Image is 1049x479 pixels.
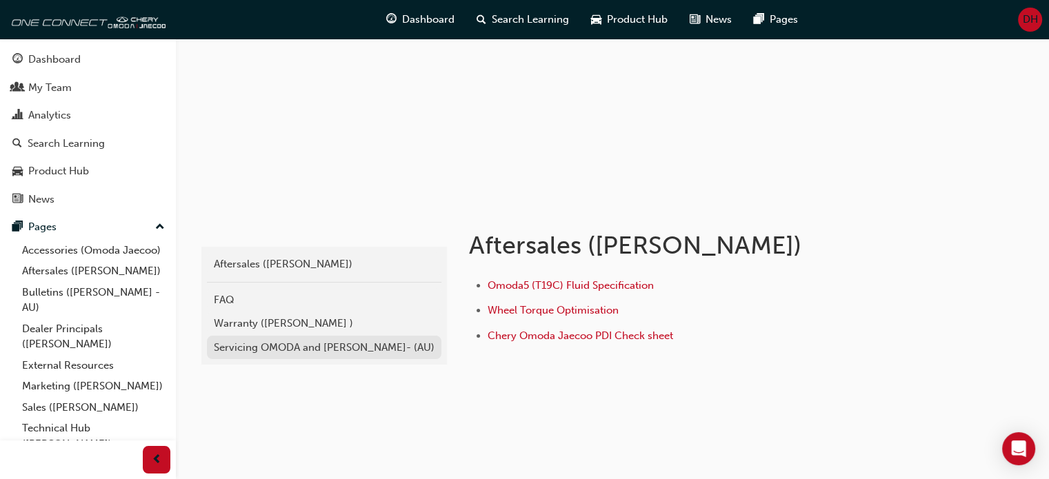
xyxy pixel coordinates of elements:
[17,261,170,282] a: Aftersales ([PERSON_NAME])
[6,47,170,72] a: Dashboard
[28,80,72,96] div: My Team
[488,279,654,292] a: Omoda5 (T19C) Fluid Specification
[28,163,89,179] div: Product Hub
[6,187,170,212] a: News
[28,108,71,123] div: Analytics
[17,282,170,318] a: Bulletins ([PERSON_NAME] - AU)
[492,12,569,28] span: Search Learning
[17,355,170,376] a: External Resources
[12,165,23,178] span: car-icon
[28,219,57,235] div: Pages
[214,340,434,356] div: Servicing OMODA and [PERSON_NAME]- (AU)
[12,221,23,234] span: pages-icon
[706,12,732,28] span: News
[207,288,441,312] a: FAQ
[12,110,23,122] span: chart-icon
[690,11,700,28] span: news-icon
[7,6,166,33] img: oneconnect
[1002,432,1035,465] div: Open Intercom Messenger
[6,44,170,214] button: DashboardMy TeamAnalyticsSearch LearningProduct HubNews
[28,52,81,68] div: Dashboard
[580,6,679,34] a: car-iconProduct Hub
[17,318,170,355] a: Dealer Principals ([PERSON_NAME])
[152,451,162,469] span: prev-icon
[591,11,601,28] span: car-icon
[207,252,441,276] a: Aftersales ([PERSON_NAME])
[17,397,170,418] a: Sales ([PERSON_NAME])
[207,312,441,336] a: Warranty ([PERSON_NAME] )
[488,329,673,342] a: Chery Omoda Jaecoo PDI Check sheet
[28,192,54,207] div: News
[6,159,170,184] a: Product Hub
[17,240,170,261] a: Accessories (Omoda Jaecoo)
[770,12,798,28] span: Pages
[1018,8,1042,32] button: DH
[12,138,22,150] span: search-icon
[402,12,454,28] span: Dashboard
[743,6,809,34] a: pages-iconPages
[214,292,434,308] div: FAQ
[214,316,434,332] div: Warranty ([PERSON_NAME] )
[488,304,619,316] a: Wheel Torque Optimisation
[754,11,764,28] span: pages-icon
[12,82,23,94] span: people-icon
[214,256,434,272] div: Aftersales ([PERSON_NAME])
[386,11,397,28] span: guage-icon
[6,103,170,128] a: Analytics
[12,194,23,206] span: news-icon
[207,336,441,360] a: Servicing OMODA and [PERSON_NAME]- (AU)
[477,11,486,28] span: search-icon
[17,418,170,454] a: Technical Hub ([PERSON_NAME])
[155,218,165,236] span: up-icon
[12,54,23,66] span: guage-icon
[17,376,170,397] a: Marketing ([PERSON_NAME])
[375,6,466,34] a: guage-iconDashboard
[1023,12,1038,28] span: DH
[466,6,580,34] a: search-iconSearch Learning
[6,131,170,156] a: Search Learning
[679,6,743,34] a: news-iconNews
[6,214,170,240] button: Pages
[469,230,921,261] h1: Aftersales ([PERSON_NAME])
[607,12,668,28] span: Product Hub
[28,136,105,152] div: Search Learning
[6,75,170,101] a: My Team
